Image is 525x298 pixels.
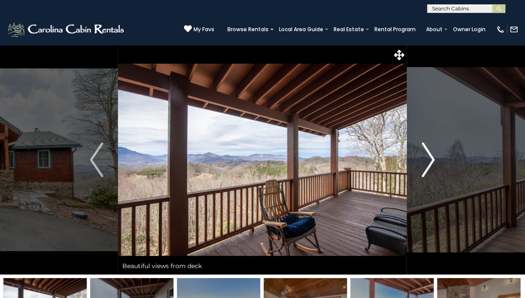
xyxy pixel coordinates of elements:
[422,143,435,177] img: arrow
[407,45,450,275] button: Next
[194,26,214,33] span: My Favs
[184,25,214,34] a: My Favs
[7,21,127,38] img: White-1-2.png
[422,23,447,36] a: About
[275,23,328,36] a: Local Area Guide
[329,23,368,36] a: Real Estate
[370,23,420,36] a: Rental Program
[118,257,407,275] div: Beautiful views from deck
[75,45,118,275] button: Previous
[90,143,103,177] img: arrow
[510,25,518,34] img: mail-regular-white.png
[496,25,505,34] img: phone-regular-white.png
[223,23,273,36] a: Browse Rentals
[449,23,490,36] a: Owner Login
